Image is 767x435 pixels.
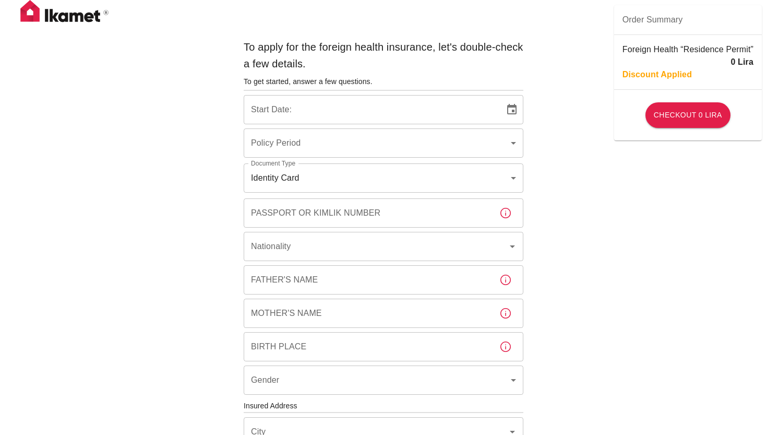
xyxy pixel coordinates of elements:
input: DD/MM/YYYY [244,95,497,124]
div: ​ [244,128,523,158]
p: Discount Applied [622,68,692,81]
p: 0 Lira [730,56,753,68]
p: Foreign Health “Residence Permit” [622,43,753,56]
button: Open [505,239,520,254]
div: ​ [244,366,523,395]
label: Document Type [251,159,295,168]
h6: To apply for the foreign health insurance, let's double-check a few details. [244,39,523,72]
button: Checkout 0 Lira [645,102,730,128]
span: Order Summary [622,14,753,26]
div: Identity Card [244,163,523,193]
h6: To get started, answer a few questions. [244,76,523,88]
button: Choose date [501,99,522,120]
h6: Insured Address [244,401,523,412]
